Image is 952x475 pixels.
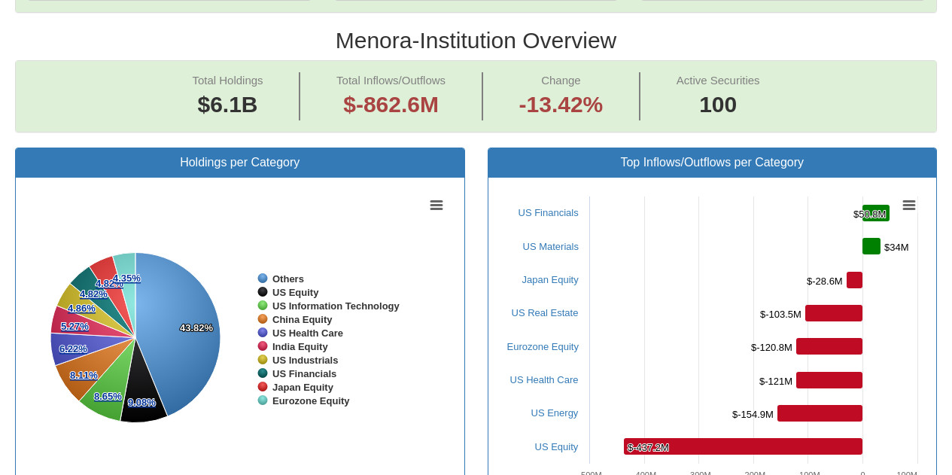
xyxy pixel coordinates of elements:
a: Japan Equity [522,274,579,285]
tspan: Others [272,273,304,285]
span: $-862.6M [343,92,439,117]
tspan: 8.65% [94,391,122,402]
tspan: US Health Care [272,327,343,339]
h2: Menora - Institution Overview [15,28,937,53]
tspan: $-121M [759,376,792,387]
tspan: $-28.6M [807,276,843,287]
span: Active Securities [677,74,760,87]
tspan: US Financials [272,368,336,379]
tspan: 4.82% [96,278,123,289]
h3: Top Inflows/Outflows per Category [500,156,926,169]
tspan: 5.27% [61,321,89,332]
tspan: $50.8M [853,209,886,220]
tspan: 8.11% [70,370,98,381]
tspan: 4.35% [113,273,141,284]
tspan: $34M [884,242,909,253]
span: $6.1B [197,92,257,117]
span: -13.42% [519,89,604,121]
tspan: US Equity [272,287,319,298]
tspan: 43.82% [180,322,214,333]
tspan: US Information Technology [272,300,400,312]
tspan: 6.22% [59,343,87,355]
tspan: 4.86% [68,303,96,314]
a: US Health Care [510,374,579,385]
tspan: $-154.9M [732,409,774,420]
span: Total Holdings [192,74,263,87]
tspan: $-120.8M [751,342,792,353]
a: US Equity [535,441,579,452]
a: US Real Estate [512,307,579,318]
a: US Materials [523,241,579,252]
a: Eurozone Equity [507,341,579,352]
tspan: $-103.5M [760,309,801,320]
tspan: Japan Equity [272,382,334,393]
a: US Financials [519,207,579,218]
tspan: China Equity [272,314,333,325]
span: 100 [677,89,760,121]
a: US Energy [531,407,579,419]
tspan: 4.82% [80,288,108,300]
span: Change [541,74,581,87]
tspan: 9.08% [128,397,156,408]
span: Total Inflows/Outflows [336,74,446,87]
tspan: $-437.2M [628,442,669,453]
tspan: India Equity [272,341,328,352]
tspan: Eurozone Equity [272,395,350,406]
h3: Holdings per Category [27,156,453,169]
tspan: US Industrials [272,355,338,366]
